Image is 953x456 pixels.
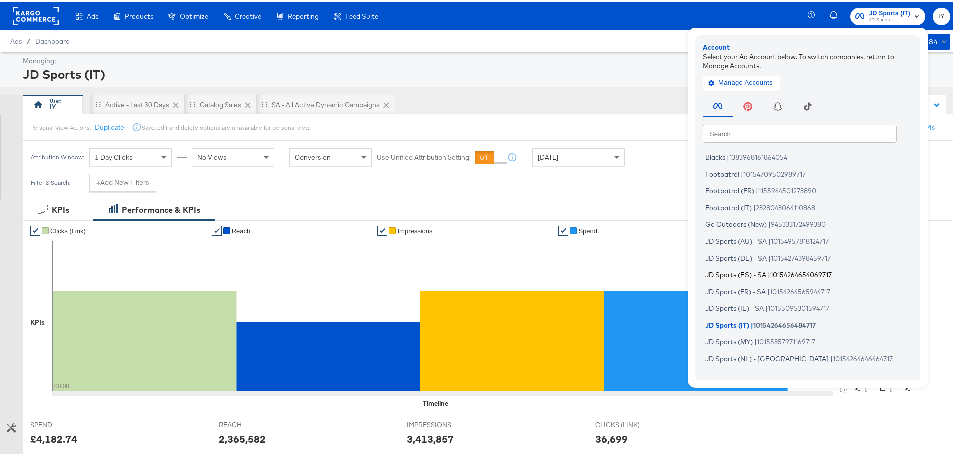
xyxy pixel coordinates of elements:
span: | [816,369,818,377]
span: Spend [578,225,597,233]
span: Feed Suite [345,10,378,18]
button: JD Sports (IT)JD Sports [850,6,925,23]
button: +Add New Filters [89,172,156,190]
div: 2,365,582 [219,430,266,444]
button: Manage Accounts [703,73,780,88]
div: Managing: [23,54,948,64]
span: JD Sports (IT) [705,319,749,327]
span: | [768,235,771,243]
a: ✔ [377,224,387,234]
span: JD Sports (IE) - SA [705,302,764,310]
span: / [22,35,35,43]
div: 36,699 [595,430,628,444]
a: ✔ [30,224,40,234]
span: Clicks (Link) [50,225,86,233]
span: 1 Day Clicks [95,151,133,160]
button: Duplicate [95,121,124,130]
span: Impressions [397,225,432,233]
span: | [765,302,768,310]
span: 10154264565944717 [770,285,830,293]
span: Reach [232,225,251,233]
span: Footpatrol (FR) [705,185,754,193]
span: | [768,252,771,260]
a: ✔ [558,224,568,234]
span: | [756,185,758,193]
span: | [753,201,756,209]
div: KPIs [52,202,69,214]
label: Use Unified Attribution Setting: [377,151,471,160]
span: Optimize [180,10,208,18]
span: | [754,336,757,344]
div: Account [703,41,913,50]
span: JD Sports (IT) [869,6,910,17]
span: | [767,285,770,293]
span: 2328043064110868 [756,201,815,209]
span: CLICKS (LINK) [595,418,670,428]
text: Delivery [878,364,887,389]
div: Performance & KPIs [122,202,200,214]
span: | [751,319,753,327]
span: Products [125,10,153,18]
span: JD Sports [869,14,910,22]
span: 10155357971169717 [757,336,815,344]
strong: + [96,176,100,185]
span: 10154264646464717 [833,352,893,360]
div: KPIs [30,316,45,325]
div: Attribution Window: [30,152,84,159]
span: 10154264654069717 [770,269,832,277]
span: JD Sports (MY) [705,336,753,344]
span: Reporting [288,10,319,18]
span: Creative [235,10,261,18]
span: Ads [87,10,98,18]
span: Footpatrol (IT) [705,201,752,209]
span: Footpatrol [705,168,739,176]
span: | [768,218,771,226]
a: ✔ [212,224,222,234]
span: JD Sports (AU) - SA [705,235,767,243]
span: Manage Accounts [710,75,773,87]
span: 1155944501273890 [758,185,816,193]
span: [DATE] [538,151,558,160]
span: No Views [197,151,227,160]
span: Go Outdoors (New) [705,218,767,226]
div: IY [50,100,56,110]
div: Drag to reorder tab [95,100,101,105]
div: Catalog Sales [200,98,241,108]
span: JD Sports (FR) - SA [705,285,766,293]
span: Ads [10,35,22,43]
span: 1383968161864054 [729,151,787,159]
span: JD Sports (DE) - SA [705,252,767,260]
span: IMPRESSIONS [407,418,482,428]
div: SA - All Active Dynamic Campaigns [272,98,380,108]
span: JD Sports (ES) - SA [705,269,766,277]
span: | [727,151,729,159]
text: Actions [903,366,912,389]
div: Drag to reorder tab [190,100,195,105]
span: | [830,352,833,360]
a: Dashboard [35,35,70,43]
div: Drag to reorder tab [262,100,267,105]
span: 10154274398459717 [771,252,831,260]
div: Active - Last 30 Days [105,98,169,108]
span: Blacks [705,151,725,159]
div: JD Sports (IT) [23,64,948,81]
span: 10155095301594717 [768,302,829,310]
div: £4,182.74 [30,430,77,444]
div: Select your Ad Account below. To switch companies, return to Manage Accounts. [703,50,913,68]
span: 313401466893412 [818,369,871,377]
div: Personal View Actions: [30,122,91,130]
span: Conversion [295,151,331,160]
div: Timeline [423,397,448,406]
span: 10154957818124717 [771,235,829,243]
div: Save, edit and delete options are unavailable for personal view. [142,122,310,130]
span: JD Sports (NL) - [GEOGRAPHIC_DATA] [705,352,829,360]
button: IY [933,6,950,23]
div: 3,413,857 [407,430,454,444]
span: REACH [219,418,294,428]
span: 945333172499380 [771,218,826,226]
span: 10154264656484717 [753,319,816,327]
span: | [741,168,743,176]
span: 10154709502989717 [743,168,806,176]
div: Filter & Search: [30,177,71,184]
